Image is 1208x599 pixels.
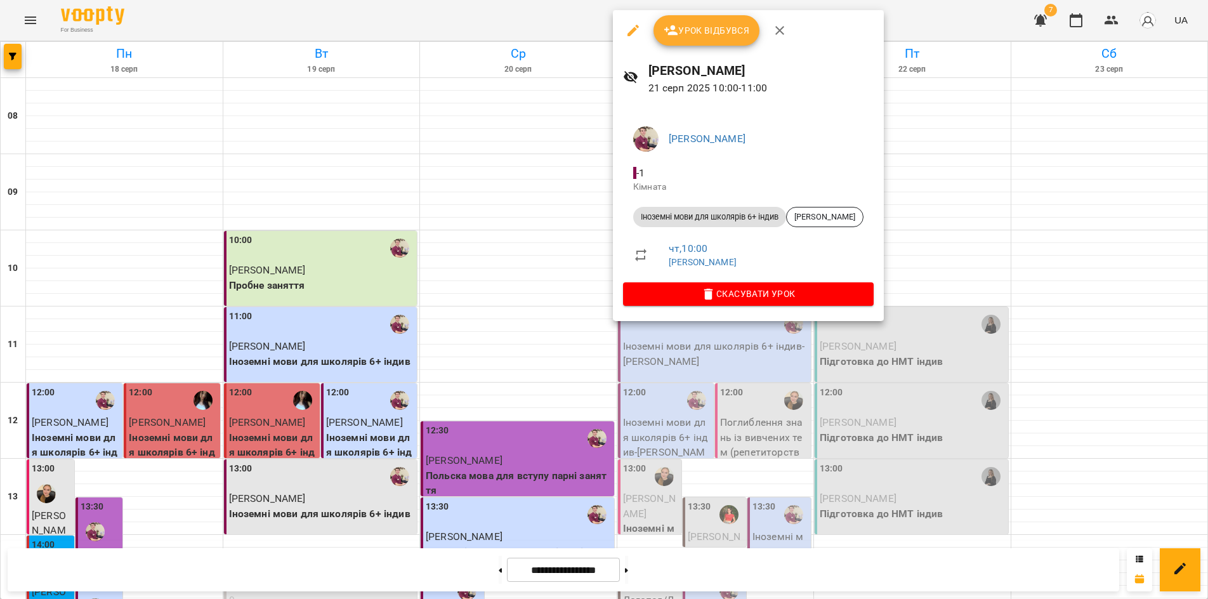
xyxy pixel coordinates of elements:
[664,23,750,38] span: Урок відбувся
[633,181,863,194] p: Кімната
[786,207,863,227] div: [PERSON_NAME]
[669,133,745,145] a: [PERSON_NAME]
[633,126,659,152] img: dfc60162b43a0488fe2d90947236d7f9.jpg
[648,61,874,81] h6: [PERSON_NAME]
[787,211,863,223] span: [PERSON_NAME]
[633,211,786,223] span: Іноземні мови для школярів 6+ індив
[648,81,874,96] p: 21 серп 2025 10:00 - 11:00
[633,286,863,301] span: Скасувати Урок
[623,282,874,305] button: Скасувати Урок
[669,257,737,267] a: [PERSON_NAME]
[653,15,760,46] button: Урок відбувся
[633,167,647,179] span: - 1
[669,242,707,254] a: чт , 10:00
